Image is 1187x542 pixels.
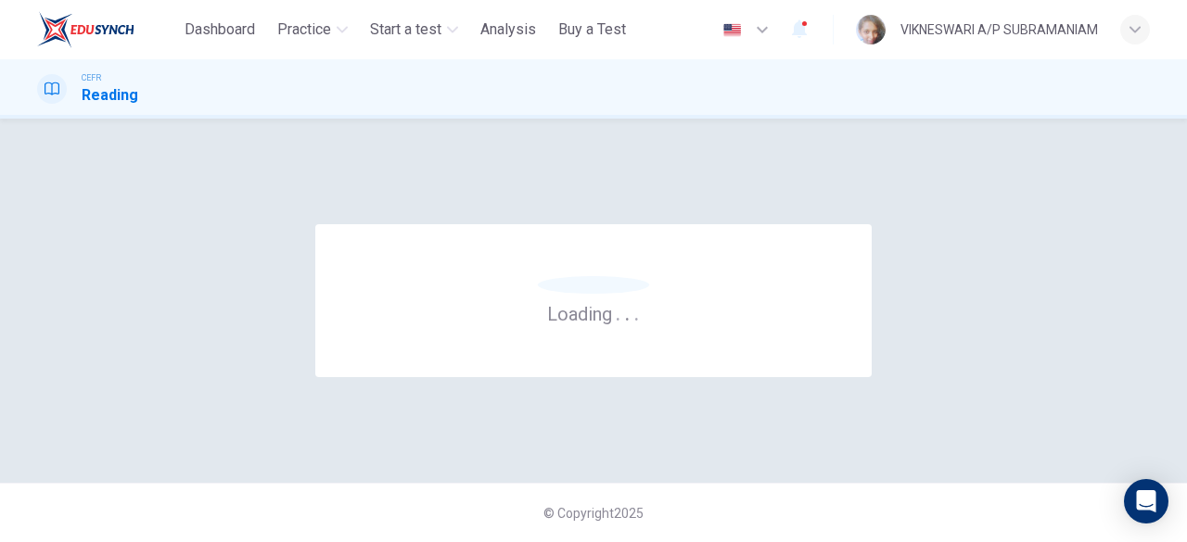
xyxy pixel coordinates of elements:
span: Analysis [480,19,536,41]
img: Profile picture [856,15,886,44]
button: Buy a Test [551,13,633,46]
h6: . [624,296,631,327]
img: en [721,23,744,37]
span: CEFR [82,71,101,84]
button: Practice [270,13,355,46]
h6: Loading [547,301,640,325]
h6: . [615,296,621,327]
img: ELTC logo [37,11,134,48]
span: © Copyright 2025 [543,506,644,521]
a: ELTC logo [37,11,177,48]
h6: . [633,296,640,327]
button: Start a test [363,13,466,46]
div: Open Intercom Messenger [1124,479,1168,523]
h1: Reading [82,84,138,107]
button: Analysis [473,13,543,46]
span: Start a test [370,19,441,41]
div: VIKNESWARI A/P SUBRAMANIAM [900,19,1098,41]
span: Practice [277,19,331,41]
span: Buy a Test [558,19,626,41]
button: Dashboard [177,13,262,46]
span: Dashboard [185,19,255,41]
